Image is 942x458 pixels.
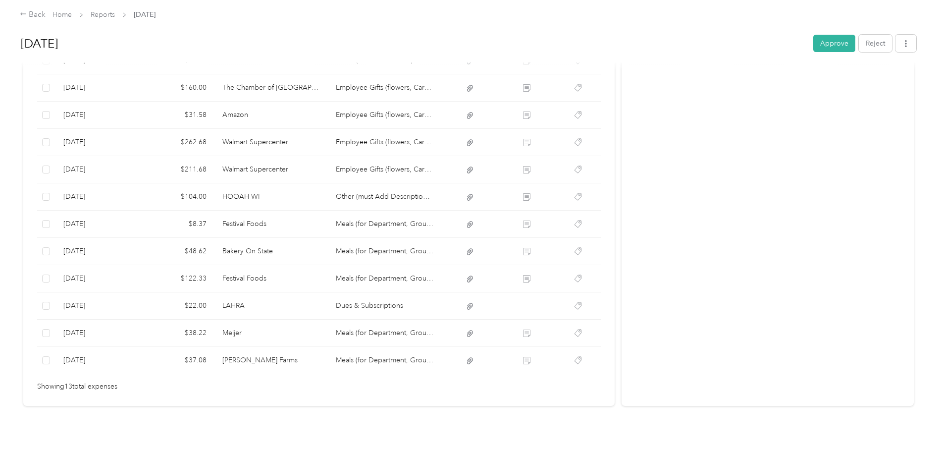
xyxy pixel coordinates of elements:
[214,320,328,347] td: Meijer
[91,10,115,19] a: Reports
[214,74,328,102] td: The Chamber of Manitowoc County
[37,381,117,392] span: Showing 13 total expenses
[214,238,328,265] td: Bakery On State
[55,156,141,183] td: 9-11-2025
[141,320,214,347] td: $38.22
[55,292,141,320] td: 9-3-2025
[141,102,214,129] td: $31.58
[328,211,441,238] td: Meals (for Department, Group Or Company)
[141,156,214,183] td: $211.68
[55,320,141,347] td: 9-3-2025
[214,347,328,374] td: Wilfert Farms
[21,32,806,56] h1: Sep 2025
[52,10,72,19] a: Home
[214,183,328,211] td: HOOAH WI
[328,238,441,265] td: Meals (for Department, Group Or Company)
[141,238,214,265] td: $48.62
[214,156,328,183] td: Walmart Supercenter
[887,402,942,458] iframe: Everlance-gr Chat Button Frame
[55,183,141,211] td: 9-5-2025
[214,265,328,292] td: Festival Foods
[141,129,214,156] td: $262.68
[55,211,141,238] td: 9-4-2025
[141,183,214,211] td: $104.00
[141,265,214,292] td: $122.33
[328,320,441,347] td: Meals (for Department, Group Or Company)
[328,156,441,183] td: Employee Gifts (flowers, Cards, Goodies, Etc)
[328,183,441,211] td: Other (must Add Description Of Expense In Notes)
[214,129,328,156] td: Walmart Supercenter
[141,211,214,238] td: $8.37
[55,74,141,102] td: 9-17-2025
[55,347,141,374] td: 9-2-2025
[328,292,441,320] td: Dues & Subscriptions
[214,102,328,129] td: Amazon
[859,35,892,52] button: Reject
[141,74,214,102] td: $160.00
[141,292,214,320] td: $22.00
[141,347,214,374] td: $37.08
[328,102,441,129] td: Employee Gifts (flowers, Cards, Goodies, Etc)
[813,35,855,52] button: Approve
[134,9,156,20] span: [DATE]
[328,265,441,292] td: Meals (for Department, Group Or Company)
[55,265,141,292] td: 9-4-2025
[214,292,328,320] td: LAHRA
[328,74,441,102] td: Employee Gifts (flowers, Cards, Goodies, Etc)
[328,129,441,156] td: Employee Gifts (flowers, Cards, Goodies, Etc)
[20,9,46,21] div: Back
[55,129,141,156] td: 9-11-2025
[55,102,141,129] td: 9-15-2025
[328,347,441,374] td: Meals (for Department, Group Or Company)
[214,211,328,238] td: Festival Foods
[55,238,141,265] td: 9-4-2025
